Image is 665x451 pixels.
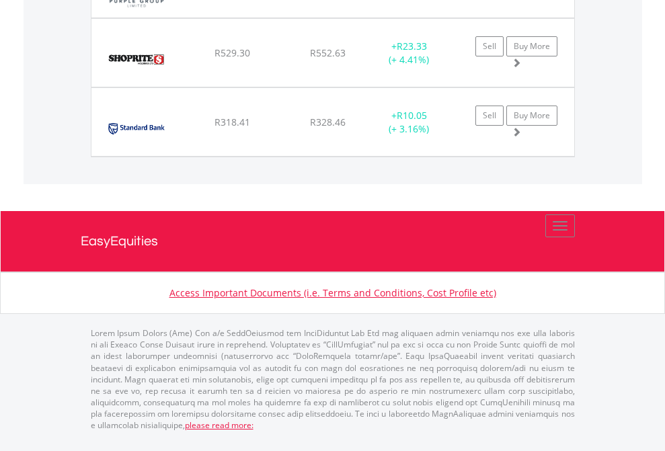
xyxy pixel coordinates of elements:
span: R529.30 [214,46,250,59]
p: Lorem Ipsum Dolors (Ame) Con a/e SeddOeiusmod tem InciDiduntut Lab Etd mag aliquaen admin veniamq... [91,327,575,431]
div: + (+ 4.41%) [367,40,451,67]
span: R328.46 [310,116,346,128]
a: please read more: [185,419,253,431]
span: R10.05 [397,109,427,122]
a: Sell [475,36,504,56]
a: EasyEquities [81,211,585,272]
img: EQU.ZA.SBK.png [98,105,174,153]
img: EQU.ZA.SHP.png [98,36,174,83]
span: R23.33 [397,40,427,52]
span: R318.41 [214,116,250,128]
a: Sell [475,106,504,126]
span: R552.63 [310,46,346,59]
a: Buy More [506,106,557,126]
div: + (+ 3.16%) [367,109,451,136]
a: Buy More [506,36,557,56]
a: Access Important Documents (i.e. Terms and Conditions, Cost Profile etc) [169,286,496,299]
